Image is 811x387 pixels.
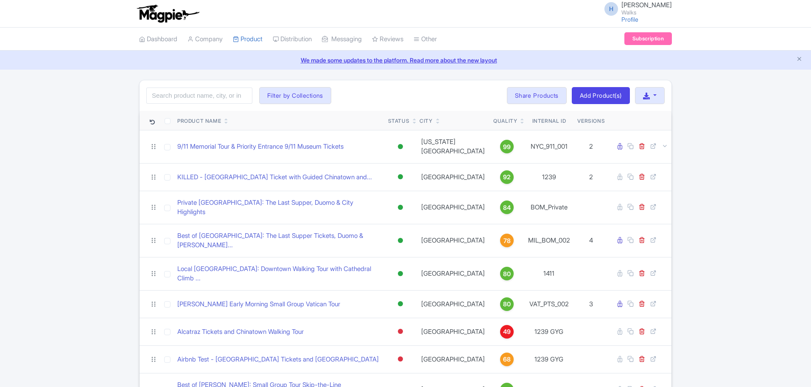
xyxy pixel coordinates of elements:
a: 78 [493,234,520,247]
a: Private [GEOGRAPHIC_DATA]: The Last Supper, Duomo & City Highlights [177,198,381,217]
span: 3 [589,300,593,308]
th: Internal ID [524,111,574,130]
a: Dashboard [139,28,177,51]
th: Versions [574,111,608,130]
div: Active [396,141,405,153]
td: [GEOGRAPHIC_DATA] [416,345,490,373]
td: [GEOGRAPHIC_DATA] [416,257,490,290]
a: We made some updates to the platform. Read more about the new layout [5,56,806,65]
a: Company [187,28,223,51]
td: [GEOGRAPHIC_DATA] [416,318,490,345]
span: 80 [503,299,511,309]
a: 80 [493,297,520,311]
div: Product Name [177,117,221,125]
a: H [PERSON_NAME] Walks [599,2,672,15]
td: [GEOGRAPHIC_DATA] [416,163,490,191]
a: Messaging [322,28,362,51]
div: City [419,117,432,125]
div: Active [396,201,405,214]
td: 1239 GYG [524,345,574,373]
a: Profile [621,16,638,23]
a: 80 [493,267,520,280]
div: Active [396,171,405,183]
a: 49 [493,325,520,339]
span: [PERSON_NAME] [621,1,672,9]
td: [GEOGRAPHIC_DATA] [416,290,490,318]
td: 1411 [524,257,574,290]
a: Distribution [273,28,312,51]
button: Filter by Collections [259,87,331,104]
span: 2 [589,173,593,181]
span: 92 [503,172,511,182]
a: Subscription [624,32,672,45]
td: BOM_Private [524,191,574,224]
span: 2 [589,142,593,150]
a: KILLED - [GEOGRAPHIC_DATA] Ticket with Guided Chinatown and... [177,172,372,182]
a: Other [414,28,437,51]
a: 84 [493,201,520,214]
a: Add Product(s) [572,87,630,104]
a: Airbnb Test - [GEOGRAPHIC_DATA] Tickets and [GEOGRAPHIC_DATA] [177,355,379,364]
div: Inactive [396,325,405,338]
span: 99 [503,142,511,152]
span: 78 [503,236,511,246]
input: Search product name, city, or interal id [146,88,252,104]
button: Close announcement [796,55,803,65]
div: Status [388,117,410,125]
span: 49 [503,327,511,336]
a: Reviews [372,28,403,51]
div: Active [396,234,405,247]
a: Local [GEOGRAPHIC_DATA]: Downtown Walking Tour with Cathedral Climb ... [177,264,381,283]
a: 99 [493,140,520,153]
td: VAT_PTS_002 [524,290,574,318]
span: 4 [589,236,593,244]
a: 92 [493,170,520,184]
td: NYC_911_001 [524,130,574,163]
span: 84 [503,203,511,212]
div: Active [396,268,405,280]
a: Alcatraz Tickets and Chinatown Walking Tour [177,327,304,337]
td: 1239 [524,163,574,191]
small: Walks [621,10,672,15]
div: Inactive [396,353,405,365]
a: [PERSON_NAME] Early Morning Small Group Vatican Tour [177,299,340,309]
div: Active [396,298,405,310]
img: logo-ab69f6fb50320c5b225c76a69d11143b.png [135,4,201,23]
a: Share Products [507,87,567,104]
td: MIL_BOM_002 [524,224,574,257]
a: Product [233,28,263,51]
td: [GEOGRAPHIC_DATA] [416,191,490,224]
td: [GEOGRAPHIC_DATA] [416,224,490,257]
span: 68 [503,355,511,364]
td: [US_STATE][GEOGRAPHIC_DATA] [416,130,490,163]
span: 80 [503,269,511,279]
a: 68 [493,353,520,366]
span: H [604,2,618,16]
td: 1239 GYG [524,318,574,345]
a: Best of [GEOGRAPHIC_DATA]: The Last Supper Tickets, Duomo & [PERSON_NAME]... [177,231,381,250]
a: 9/11 Memorial Tour & Priority Entrance 9/11 Museum Tickets [177,142,344,152]
div: Quality [493,117,517,125]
